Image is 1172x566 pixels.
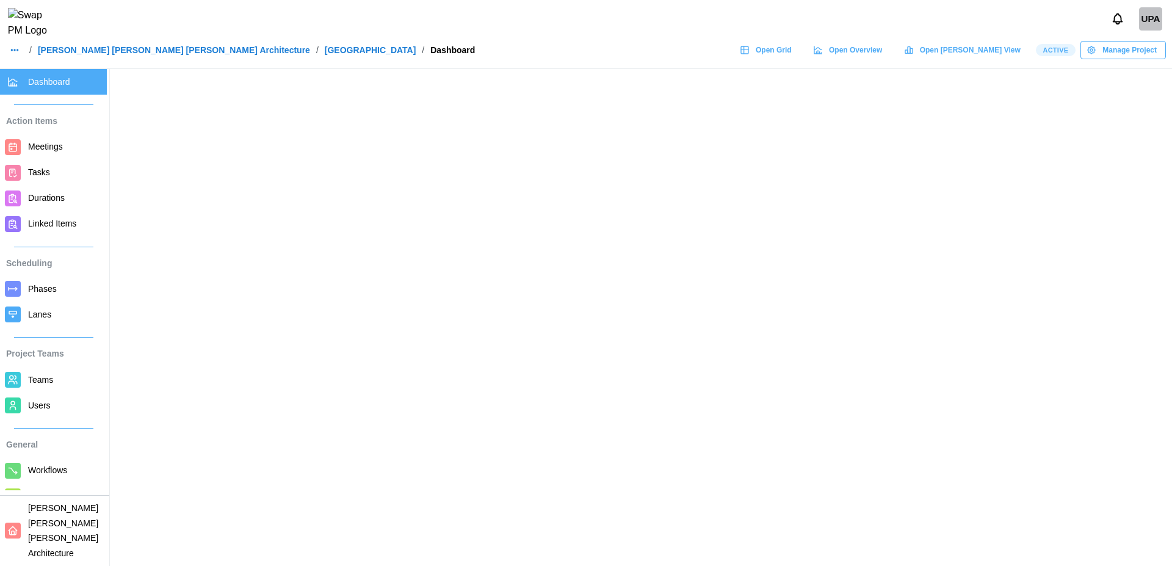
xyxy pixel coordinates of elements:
[28,142,63,151] span: Meetings
[28,310,51,319] span: Lanes
[28,193,65,203] span: Durations
[734,41,801,59] a: Open Grid
[1107,9,1128,29] button: Notifications
[28,401,51,410] span: Users
[430,46,475,54] div: Dashboard
[316,46,319,54] div: /
[28,503,98,558] span: [PERSON_NAME] [PERSON_NAME] [PERSON_NAME] Architecture
[8,8,57,38] img: Swap PM Logo
[28,77,70,87] span: Dashboard
[829,42,882,59] span: Open Overview
[920,42,1021,59] span: Open [PERSON_NAME] View
[897,41,1029,59] a: Open [PERSON_NAME] View
[756,42,792,59] span: Open Grid
[1102,42,1157,59] span: Manage Project
[28,465,67,475] span: Workflows
[1139,7,1162,31] a: Umar platform admin
[1043,45,1068,56] span: Active
[1139,7,1162,31] div: UPA
[28,167,50,177] span: Tasks
[28,284,57,294] span: Phases
[29,46,32,54] div: /
[1080,41,1166,59] button: Manage Project
[422,46,424,54] div: /
[28,219,76,228] span: Linked Items
[325,46,416,54] a: [GEOGRAPHIC_DATA]
[28,375,53,385] span: Teams
[38,46,310,54] a: [PERSON_NAME] [PERSON_NAME] [PERSON_NAME] Architecture
[807,41,892,59] a: Open Overview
